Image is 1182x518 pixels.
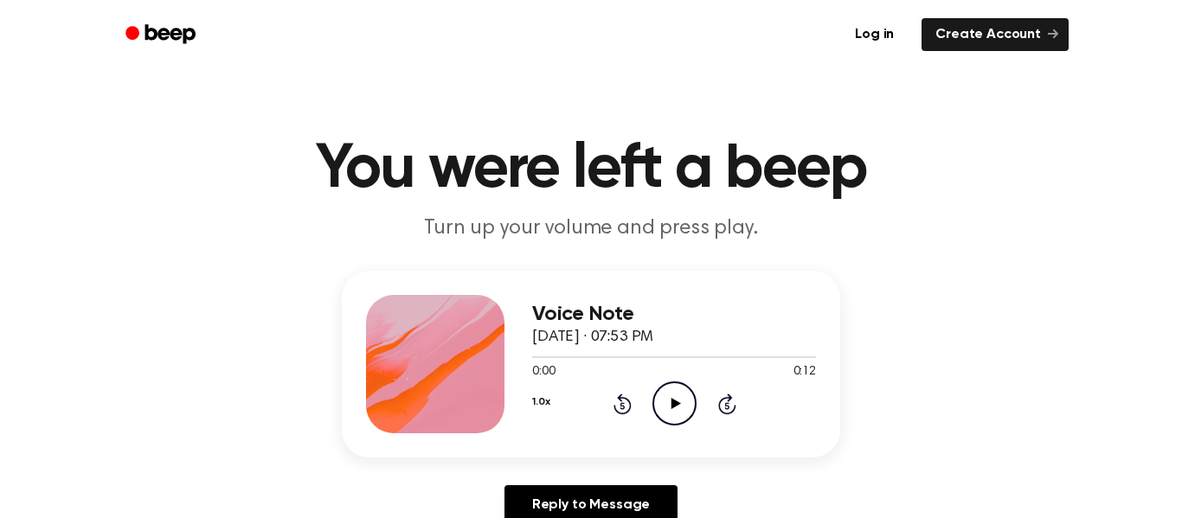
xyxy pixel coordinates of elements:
span: [DATE] · 07:53 PM [532,329,653,345]
h3: Voice Note [532,303,816,326]
span: 0:00 [532,363,555,381]
h1: You were left a beep [148,138,1034,201]
button: 1.0x [532,387,549,417]
a: Log in [838,15,911,54]
a: Create Account [922,18,1069,51]
p: Turn up your volume and press play. [259,214,923,243]
span: 0:12 [793,363,816,381]
a: Beep [113,18,211,52]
